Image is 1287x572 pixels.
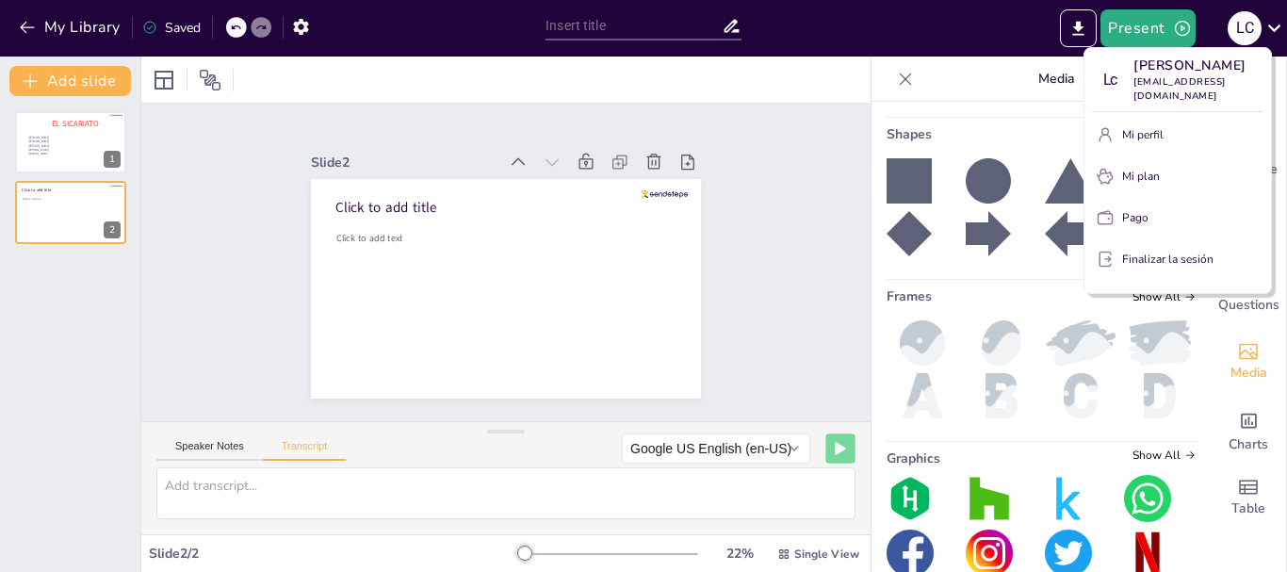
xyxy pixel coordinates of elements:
font: Finalizar la sesión [1122,252,1214,267]
font: [EMAIL_ADDRESS][DOMAIN_NAME] [1133,75,1226,103]
font: Mi plan [1122,169,1160,184]
font: Pago [1122,210,1149,225]
font: Mi perfil [1122,127,1164,142]
button: Pago [1092,203,1263,233]
button: Mi plan [1092,161,1263,191]
button: Finalizar la sesión [1092,244,1263,274]
button: Mi perfil [1092,120,1263,150]
font: lc [1103,71,1116,89]
font: [PERSON_NAME] [1133,57,1246,74]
